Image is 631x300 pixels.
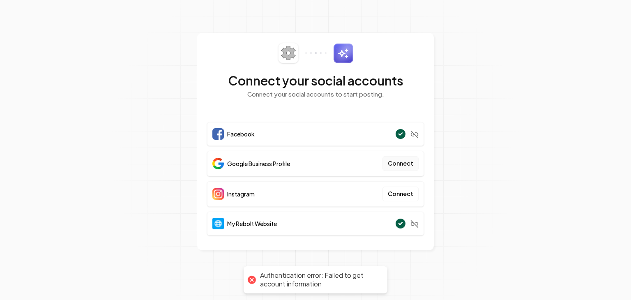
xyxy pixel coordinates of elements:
[382,156,419,171] button: Connect
[333,43,353,63] img: sparkles.svg
[260,271,379,288] div: Authentication error: Failed to get account information
[305,52,327,54] img: connector-dots.svg
[212,158,224,169] img: Google
[227,130,255,138] span: Facebook
[212,188,224,200] img: Instagram
[207,73,424,88] h2: Connect your social accounts
[212,128,224,140] img: Facebook
[227,190,255,198] span: Instagram
[227,219,277,228] span: My Rebolt Website
[382,187,419,201] button: Connect
[227,159,290,168] span: Google Business Profile
[207,90,424,99] p: Connect your social accounts to start posting.
[212,218,224,229] img: Website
